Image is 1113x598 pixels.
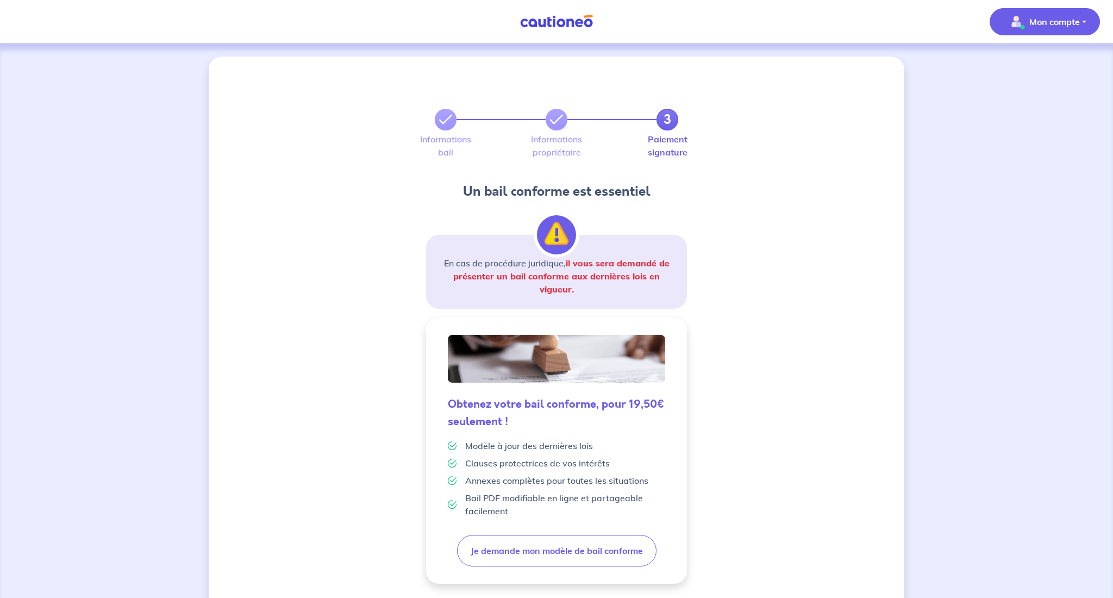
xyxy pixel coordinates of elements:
p: Bail PDF modifiable en ligne et partageable facilement [465,491,665,518]
p: En cas de procédure juridique, [439,257,674,296]
strong: il vous sera demandé de présenter un bail conforme aux dernières lois en vigueur. [453,258,670,295]
h4: Un bail conforme est essentiel [426,183,687,200]
button: Je demande mon modèle de bail conforme [457,535,656,566]
p: Mon compte [1029,15,1080,28]
p: Clauses protectrices de vos intérêts [465,457,610,470]
img: valid-lease.png [448,335,665,383]
a: 3 [656,109,678,130]
label: Paiement signature [656,135,678,157]
label: Informations propriétaire [546,135,567,157]
img: illu_account_valid_menu.svg [1008,13,1025,30]
button: illu_account_valid_menu.svgMon compte [990,8,1100,35]
p: Annexes complètes pour toutes les situations [465,474,648,487]
label: Informations bail [435,135,457,157]
p: Modèle à jour des dernières lois [465,439,593,452]
img: Cautioneo [516,15,597,28]
h5: Obtenez votre bail conforme, pour 19,50€ seulement ! [448,396,665,431]
img: illu_alert.svg [537,215,576,254]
